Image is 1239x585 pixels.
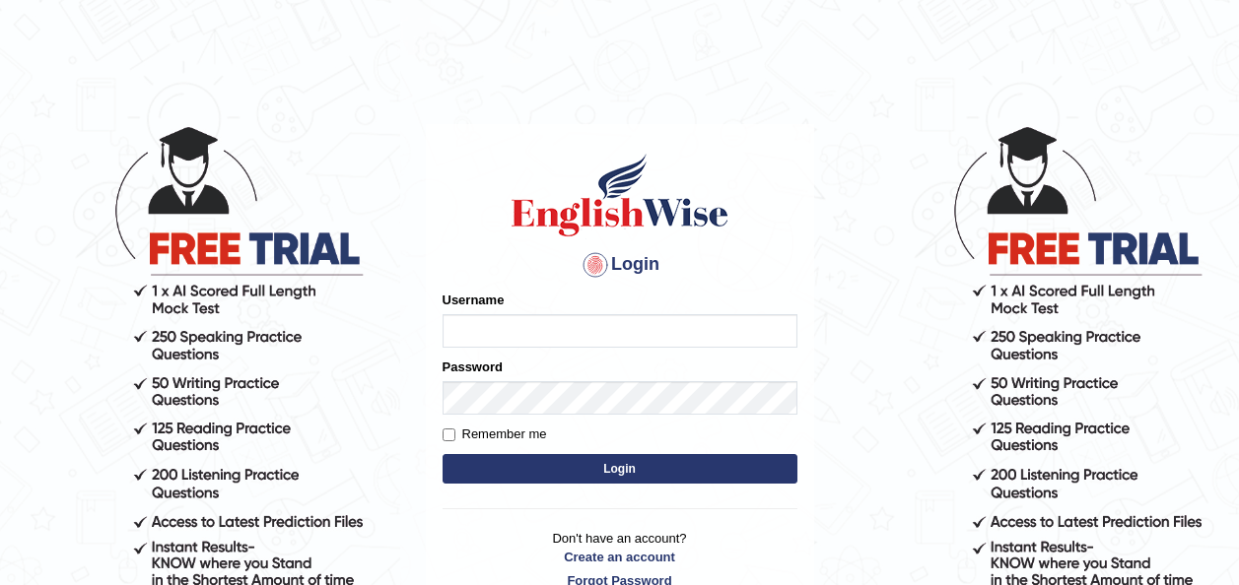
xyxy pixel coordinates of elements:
label: Password [443,357,503,376]
button: Login [443,454,797,484]
label: Remember me [443,424,547,444]
label: Username [443,291,505,309]
img: Logo of English Wise sign in for intelligent practice with AI [508,151,732,239]
input: Remember me [443,428,455,441]
a: Create an account [443,548,797,566]
h4: Login [443,249,797,281]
